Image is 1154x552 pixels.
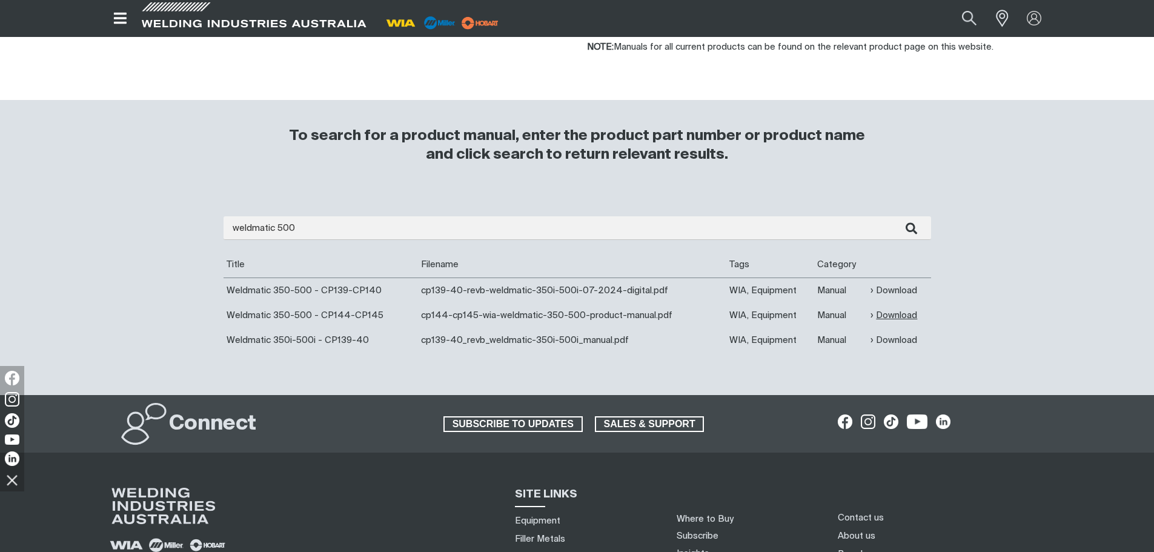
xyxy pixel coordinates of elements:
[587,41,1046,55] p: Manuals for all current products can be found on the relevant product page on this website.
[224,216,931,240] input: Enter search...
[445,416,582,432] span: SUBSCRIBE TO UPDATES
[418,252,726,278] th: Filename
[814,328,868,353] td: Manual
[587,42,614,52] strong: NOTE:
[224,303,419,328] td: Weldmatic 350-500 - CP144-CP145
[595,416,705,432] a: SALES & SUPPORT
[458,18,502,27] a: miller
[458,14,502,32] img: miller
[677,531,718,540] a: Subscribe
[5,371,19,385] img: Facebook
[870,284,917,298] a: Download
[284,127,870,164] h3: To search for a product manual, enter the product part number or product name and click search to...
[949,5,990,32] button: Search products
[726,252,814,278] th: Tags
[870,333,917,347] a: Download
[933,5,989,32] input: Product name or item number...
[5,434,19,445] img: YouTube
[870,308,917,322] a: Download
[814,303,868,328] td: Manual
[515,514,560,527] a: Equipment
[814,278,868,303] td: Manual
[418,328,726,353] td: cp139-40_revb_weldmatic-350i-500i_manual.pdf
[224,278,419,303] td: Weldmatic 350-500 - CP139-CP140
[726,278,814,303] td: WIA, Equipment
[5,413,19,428] img: TikTok
[443,416,583,432] a: SUBSCRIBE TO UPDATES
[515,533,565,545] a: Filler Metals
[224,328,419,353] td: Weldmatic 350i-500i - CP139-40
[5,451,19,466] img: LinkedIn
[2,470,22,490] img: hide socials
[677,514,734,524] a: Where to Buy
[224,252,419,278] th: Title
[726,328,814,353] td: WIA, Equipment
[596,416,703,432] span: SALES & SUPPORT
[5,392,19,407] img: Instagram
[814,252,868,278] th: Category
[418,303,726,328] td: cp144-cp145-wia-weldmatic-350-500-product-manual.pdf
[418,278,726,303] td: cp139-40-revb-weldmatic-350i-500i-07-2024-digital.pdf
[838,530,875,542] a: About us
[726,303,814,328] td: WIA, Equipment
[838,511,884,524] a: Contact us
[515,489,577,500] span: SITE LINKS
[169,411,256,437] h2: Connect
